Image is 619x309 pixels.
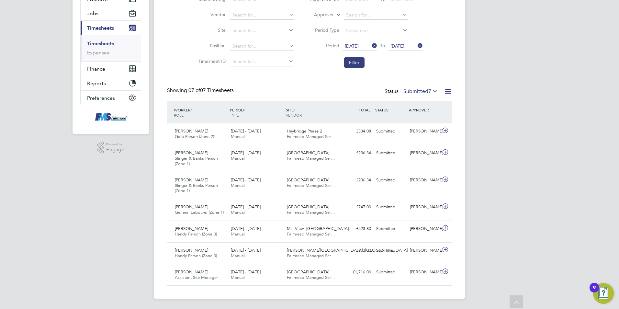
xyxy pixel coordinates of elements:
span: Powered by [106,142,124,147]
a: Timesheets [87,40,114,47]
div: £334.08 [340,126,374,137]
span: [GEOGRAPHIC_DATA] [287,204,329,210]
a: Powered byEngage [97,142,125,154]
span: VENDOR [286,112,302,118]
span: [DATE] - [DATE] [231,204,261,210]
div: PERIOD [228,104,284,121]
span: [GEOGRAPHIC_DATA] [287,177,329,183]
div: £236.34 [340,175,374,186]
div: [PERSON_NAME] [407,175,441,186]
label: Approver [305,12,334,18]
span: [DATE] [345,43,359,49]
span: Jobs [87,10,98,17]
span: Fairmead Managed Ser… [287,183,335,188]
button: Filter [344,57,365,68]
span: 07 Timesheets [188,87,234,94]
span: Manual [231,155,245,161]
span: [PERSON_NAME] [175,247,208,253]
span: [DATE] [390,43,404,49]
span: Manual [231,253,245,258]
div: £747.00 [340,202,374,212]
span: / [244,107,245,112]
div: £523.80 [340,223,374,234]
span: Fairmead Managed Ser… [287,231,335,237]
span: 7 [428,88,431,95]
button: Finance [81,62,141,76]
div: Timesheets [81,35,141,61]
input: Search for... [230,11,294,20]
span: [PERSON_NAME] [175,269,208,275]
span: [DATE] - [DATE] [231,128,261,134]
div: £236.34 [340,148,374,158]
span: Manual [231,134,245,139]
span: Fairmead Managed Ser… [287,210,335,215]
span: [DATE] - [DATE] [231,226,261,231]
div: [PERSON_NAME] [407,202,441,212]
span: Gate Person (Zone 2) [175,134,214,139]
span: [GEOGRAPHIC_DATA] [287,150,329,155]
input: Search for... [344,11,408,20]
div: Submitted [374,175,407,186]
span: Fairmead Managed Ser… [287,134,335,139]
div: Submitted [374,202,407,212]
span: [PERSON_NAME] [175,128,208,134]
span: [DATE] - [DATE] [231,269,261,275]
span: Heybridge Phase 2 [287,128,322,134]
span: [DATE] - [DATE] [231,177,261,183]
div: Submitted [374,267,407,278]
div: 9 [593,288,596,296]
button: Jobs [81,6,141,20]
span: Fairmead Managed Ser… [287,275,335,280]
input: Select one [344,26,408,35]
div: [PERSON_NAME] [407,267,441,278]
button: Reports [81,76,141,90]
span: [GEOGRAPHIC_DATA] [287,269,329,275]
span: General Labourer (Zone 1) [175,210,224,215]
div: Submitted [374,148,407,158]
span: Finance [87,66,105,72]
label: Timesheet ID [197,58,226,64]
span: Handy Person (Zone 3) [175,231,217,237]
div: SITE [284,104,340,121]
label: Period [310,43,339,49]
label: Submitted [403,88,438,95]
div: Status [385,87,439,96]
span: ROLE [174,112,184,118]
div: WORKER [172,104,228,121]
span: [PERSON_NAME] [175,177,208,183]
a: Expenses [87,50,109,56]
span: Engage [106,147,124,153]
div: [PERSON_NAME] [407,223,441,234]
span: Manual [231,183,245,188]
span: Manual [231,275,245,280]
span: Timesheets [87,25,114,31]
button: Timesheets [81,21,141,35]
button: Preferences [81,91,141,105]
span: Slinger & Banks Person (Zone 1) [175,155,218,166]
label: Period Type [310,27,339,33]
input: Search for... [230,26,294,35]
span: / [294,107,295,112]
input: Search for... [230,42,294,51]
span: 07 of [188,87,200,94]
span: Handy Person (Zone 3) [175,253,217,258]
span: [DATE] - [DATE] [231,247,261,253]
span: Manual [231,210,245,215]
span: Manual [231,231,245,237]
span: TYPE [230,112,239,118]
span: Fairmead Managed Ser… [287,155,335,161]
span: [PERSON_NAME][GEOGRAPHIC_DATA], [GEOGRAPHIC_DATA] [287,247,408,253]
span: Assistant Site Manager [175,275,218,280]
div: £1,716.00 [340,267,374,278]
div: [PERSON_NAME] [407,126,441,137]
div: £873.00 [340,245,374,256]
div: APPROVER [407,104,441,116]
span: Fairmead Managed Ser… [287,253,335,258]
span: Reports [87,80,106,86]
div: Submitted [374,223,407,234]
img: f-mead-logo-retina.png [94,112,128,122]
span: [PERSON_NAME] [175,226,208,231]
label: Position [197,43,226,49]
span: [PERSON_NAME] [175,150,208,155]
div: STATUS [374,104,407,116]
